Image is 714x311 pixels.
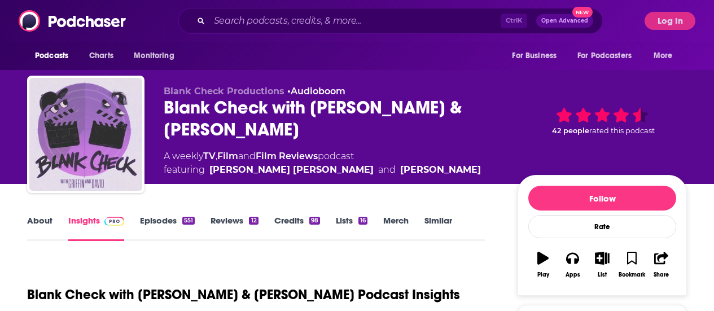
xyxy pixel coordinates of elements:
div: 16 [358,217,367,225]
a: Film [217,151,238,161]
button: Play [528,244,558,285]
a: Episodes551 [140,215,195,241]
span: 42 people [552,126,589,135]
a: Charts [82,45,120,67]
span: For Business [512,48,557,64]
span: Open Advanced [541,18,588,24]
div: Bookmark [619,271,645,278]
button: Follow [528,186,676,211]
span: and [378,163,396,177]
div: List [598,271,607,278]
button: Bookmark [617,244,646,285]
a: Audioboom [291,86,345,97]
span: and [238,151,256,161]
button: Log In [645,12,695,30]
img: Blank Check with Griffin & David [29,78,142,191]
input: Search podcasts, credits, & more... [209,12,501,30]
div: Rate [528,215,676,238]
h1: Blank Check with [PERSON_NAME] & [PERSON_NAME] Podcast Insights [27,286,460,303]
a: Credits98 [274,215,320,241]
div: 12 [249,217,258,225]
div: A weekly podcast [164,150,481,177]
span: New [572,7,593,17]
a: Lists16 [336,215,367,241]
div: 42 peoplerated this podcast [518,86,687,156]
a: Similar [424,215,452,241]
a: Reviews12 [211,215,258,241]
button: open menu [570,45,648,67]
button: List [588,244,617,285]
div: 98 [309,217,320,225]
button: open menu [504,45,571,67]
img: Podchaser Pro [104,217,124,226]
button: open menu [126,45,189,67]
span: Monitoring [134,48,174,64]
span: For Podcasters [577,48,632,64]
a: Film Reviews [256,151,318,161]
a: [PERSON_NAME] [PERSON_NAME] [209,163,374,177]
span: • [287,86,345,97]
a: Merch [383,215,409,241]
span: More [654,48,673,64]
span: Blank Check Productions [164,86,284,97]
button: Open AdvancedNew [536,14,593,28]
button: Apps [558,244,587,285]
img: Podchaser - Follow, Share and Rate Podcasts [19,10,127,32]
span: featuring [164,163,481,177]
span: Podcasts [35,48,68,64]
button: open menu [646,45,687,67]
div: Share [654,271,669,278]
span: Charts [89,48,113,64]
div: 551 [182,217,195,225]
span: Ctrl K [501,14,527,28]
a: [PERSON_NAME] [400,163,481,177]
span: rated this podcast [589,126,655,135]
button: Share [647,244,676,285]
div: Apps [566,271,580,278]
a: About [27,215,52,241]
a: InsightsPodchaser Pro [68,215,124,241]
a: TV [203,151,216,161]
div: Play [537,271,549,278]
button: open menu [27,45,83,67]
div: Search podcasts, credits, & more... [178,8,603,34]
span: , [216,151,217,161]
